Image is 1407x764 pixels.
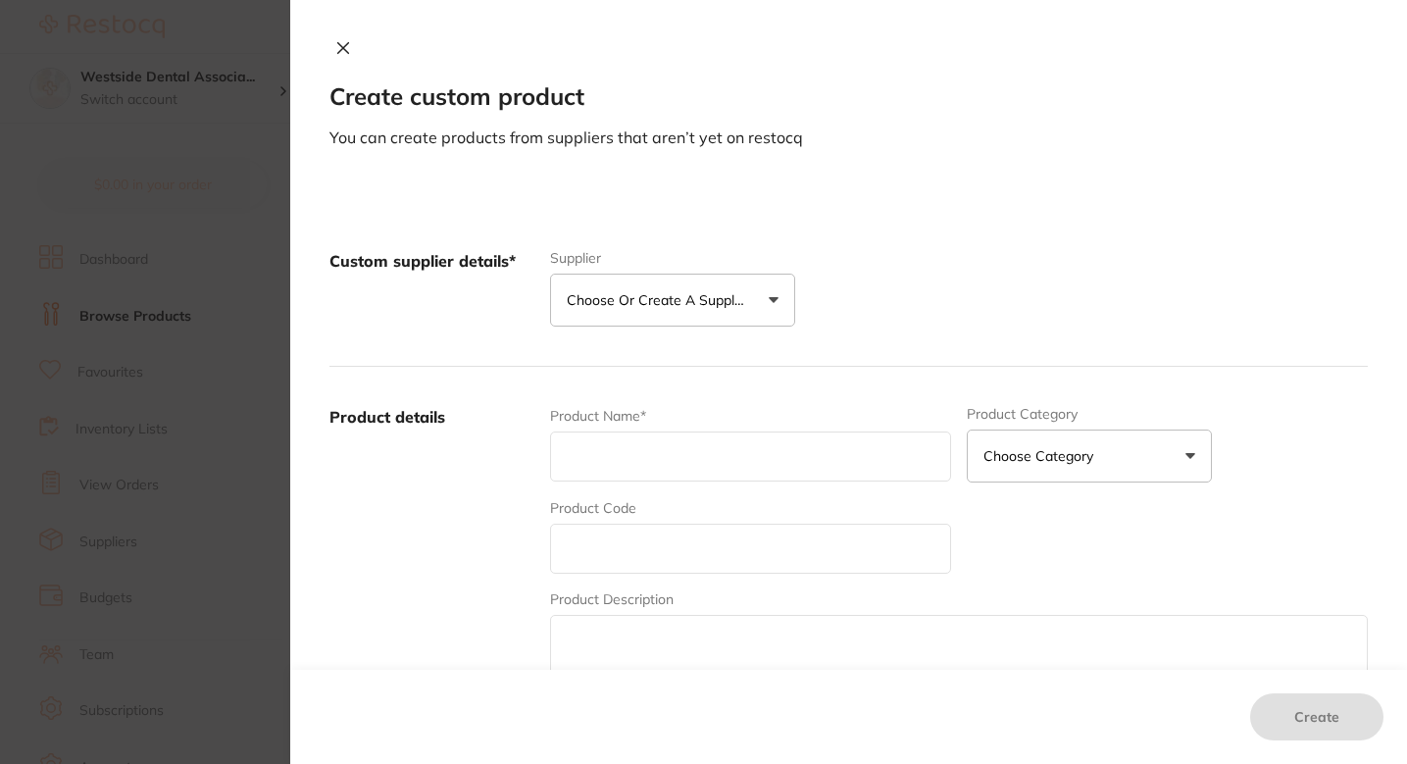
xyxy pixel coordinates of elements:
[967,406,1212,422] label: Product Category
[550,591,674,607] label: Product Description
[550,408,646,424] label: Product Name*
[329,83,1368,111] h2: Create custom product
[967,430,1212,483] button: Choose Category
[983,446,1101,466] p: Choose Category
[329,127,1368,148] p: You can create products from suppliers that aren’t yet on restocq
[329,250,534,327] label: Custom supplier details*
[550,500,636,516] label: Product Code
[550,274,795,327] button: Choose or create a supplier
[567,290,753,310] p: Choose or create a supplier
[329,406,534,712] label: Product details
[1250,693,1383,740] button: Create
[550,250,795,266] label: Supplier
